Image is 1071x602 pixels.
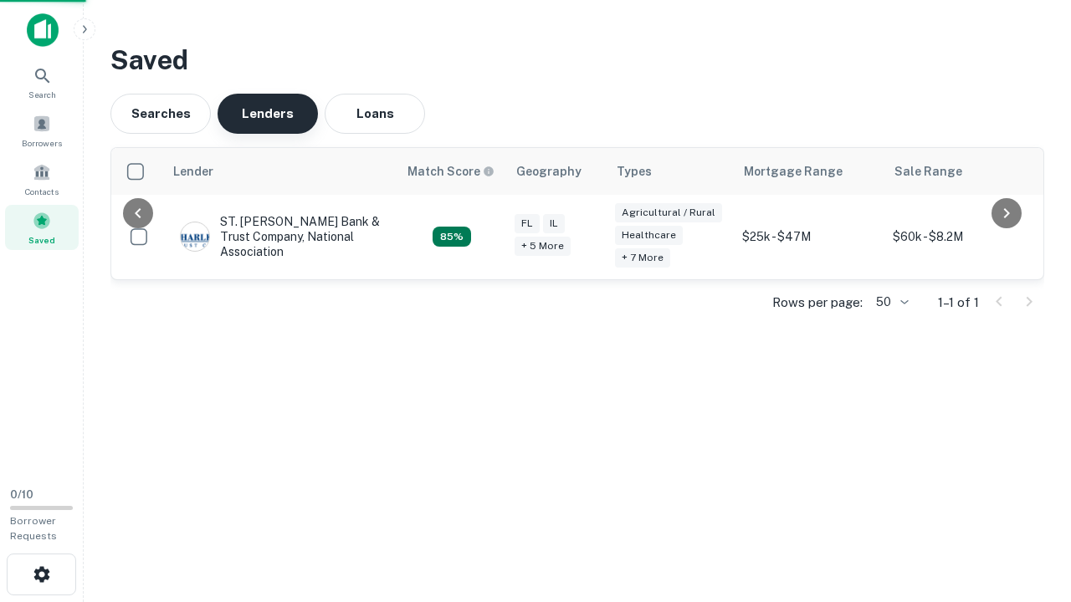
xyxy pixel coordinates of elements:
[869,290,911,314] div: 50
[617,161,652,181] div: Types
[325,94,425,134] button: Loans
[28,88,56,101] span: Search
[615,226,683,245] div: Healthcare
[27,13,59,47] img: capitalize-icon.png
[433,227,471,247] div: Capitalize uses an advanced AI algorithm to match your search with the best lender. The match sco...
[884,195,1035,279] td: $60k - $8.2M
[734,195,884,279] td: $25k - $47M
[515,237,571,256] div: + 5 more
[5,205,79,250] a: Saved
[515,214,540,233] div: FL
[615,203,722,222] div: Agricultural / Rural
[110,94,211,134] button: Searches
[506,148,607,195] th: Geography
[543,214,565,233] div: IL
[218,94,318,134] button: Lenders
[28,233,55,247] span: Saved
[516,161,582,181] div: Geography
[10,515,57,542] span: Borrower Requests
[25,185,59,198] span: Contacts
[884,148,1035,195] th: Sale Range
[10,488,33,501] span: 0 / 10
[163,148,397,195] th: Lender
[5,156,79,202] a: Contacts
[5,108,79,153] a: Borrowers
[772,293,863,313] p: Rows per page:
[407,162,491,181] h6: Match Score
[22,136,62,150] span: Borrowers
[180,214,381,260] div: ST. [PERSON_NAME] Bank & Trust Company, National Association
[607,148,734,195] th: Types
[173,161,213,181] div: Lender
[5,59,79,105] a: Search
[615,248,670,268] div: + 7 more
[938,293,979,313] p: 1–1 of 1
[744,161,843,181] div: Mortgage Range
[181,222,209,251] img: picture
[407,162,495,181] div: Capitalize uses an advanced AI algorithm to match your search with the best lender. The match sco...
[894,161,962,181] div: Sale Range
[397,148,506,195] th: Capitalize uses an advanced AI algorithm to match your search with the best lender. The match sco...
[734,148,884,195] th: Mortgage Range
[110,40,1044,80] h3: Saved
[987,468,1071,548] iframe: Chat Widget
